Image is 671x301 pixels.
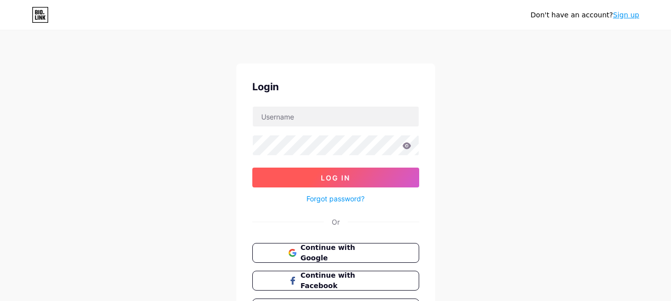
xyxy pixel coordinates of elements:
[613,11,639,19] a: Sign up
[321,174,350,182] span: Log In
[252,168,419,187] button: Log In
[530,10,639,20] div: Don't have an account?
[252,243,419,263] button: Continue with Google
[253,107,419,126] input: Username
[332,217,340,227] div: Or
[252,271,419,291] button: Continue with Facebook
[300,242,382,263] span: Continue with Google
[252,79,419,94] div: Login
[300,270,382,291] span: Continue with Facebook
[306,193,365,204] a: Forgot password?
